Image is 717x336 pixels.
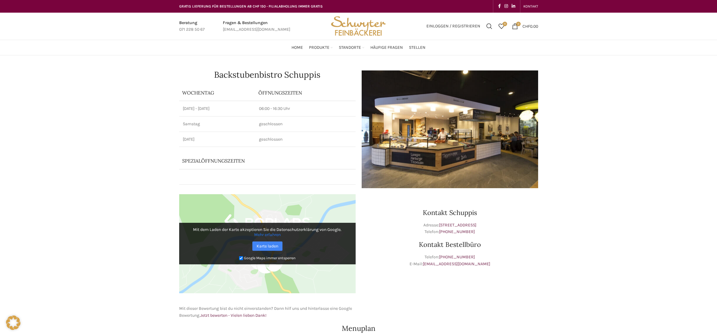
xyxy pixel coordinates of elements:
[179,20,205,33] a: Infobox link
[183,121,252,127] p: Samstag
[259,136,352,142] p: geschlossen
[370,45,403,51] span: Häufige Fragen
[362,254,538,267] p: Telefon: E-Mail:
[244,256,295,260] small: Google Maps immer entsperren
[362,222,538,235] p: Adresse: Telefon:
[252,241,282,251] a: Karte laden
[423,20,483,32] a: Einloggen / Registrieren
[183,136,252,142] p: [DATE]
[339,45,361,51] span: Standorte
[495,20,507,32] div: Meine Wunschliste
[182,89,253,96] p: Wochentag
[423,261,490,266] a: [EMAIL_ADDRESS][DOMAIN_NAME]
[223,20,290,33] a: Infobox link
[179,4,323,8] span: GRATIS LIEFERUNG FÜR BESTELLUNGEN AB CHF 150 - FILIALABHOLUNG IMMER GRATIS
[510,2,517,11] a: Linkedin social link
[329,13,388,40] img: Bäckerei Schwyter
[254,232,281,237] a: Mehr erfahren
[520,0,541,12] div: Secondary navigation
[509,20,541,32] a: 0 CHF0.00
[291,45,303,51] span: Home
[362,241,538,248] h3: Kontakt Bestellbüro
[200,313,267,318] a: Jetzt bewerten - Vielen lieben Dank!
[309,45,329,51] span: Produkte
[523,4,538,8] span: KONTAKT
[496,2,503,11] a: Facebook social link
[309,42,333,54] a: Produkte
[291,42,303,54] a: Home
[439,254,475,260] a: [PHONE_NUMBER]
[503,22,507,26] span: 0
[176,42,541,54] div: Main navigation
[370,42,403,54] a: Häufige Fragen
[523,0,538,12] a: KONTAKT
[426,24,480,28] span: Einloggen / Registrieren
[259,121,352,127] p: geschlossen
[183,227,351,237] p: Mit dem Laden der Karte akzeptieren Sie die Datenschutzerklärung von Google.
[522,23,530,29] span: CHF
[503,2,510,11] a: Instagram social link
[329,23,388,28] a: Site logo
[522,23,538,29] bdi: 0.00
[179,305,356,319] p: Mit dieser Bewertung bist du nicht einverstanden? Dann hilf uns und hinterlasse eine Google Bewer...
[259,106,352,112] p: 06:00 - 16:30 Uhr
[339,42,364,54] a: Standorte
[495,20,507,32] a: 0
[483,20,495,32] a: Suchen
[409,42,426,54] a: Stellen
[362,209,538,216] h3: Kontakt Schuppis
[239,256,243,260] input: Google Maps immer entsperren
[409,45,426,51] span: Stellen
[183,106,252,112] p: [DATE] - [DATE]
[258,89,352,96] p: ÖFFNUNGSZEITEN
[179,70,356,79] h1: Backstubenbistro Schuppis
[182,157,323,164] p: Spezialöffnungszeiten
[179,194,356,294] img: Google Maps
[516,22,521,26] span: 0
[439,222,476,228] a: [STREET_ADDRESS]
[179,325,538,332] h2: Menuplan
[439,229,475,234] a: [PHONE_NUMBER]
